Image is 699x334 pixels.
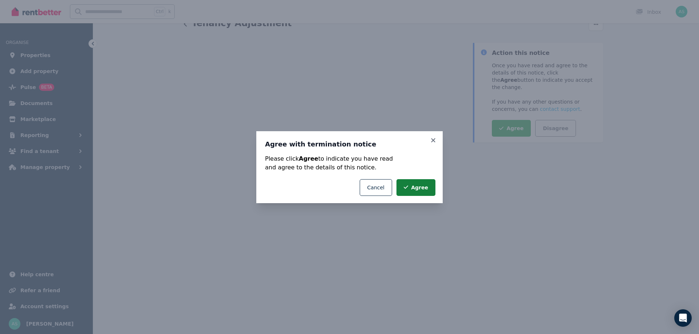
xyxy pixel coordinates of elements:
div: Open Intercom Messenger [674,309,692,327]
strong: Agree [299,155,318,162]
button: Cancel [360,179,392,196]
h3: Agree with termination notice [265,140,434,149]
button: Agree [396,179,435,196]
p: Please click to indicate you have read and agree to the details of this notice. [265,154,434,172]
